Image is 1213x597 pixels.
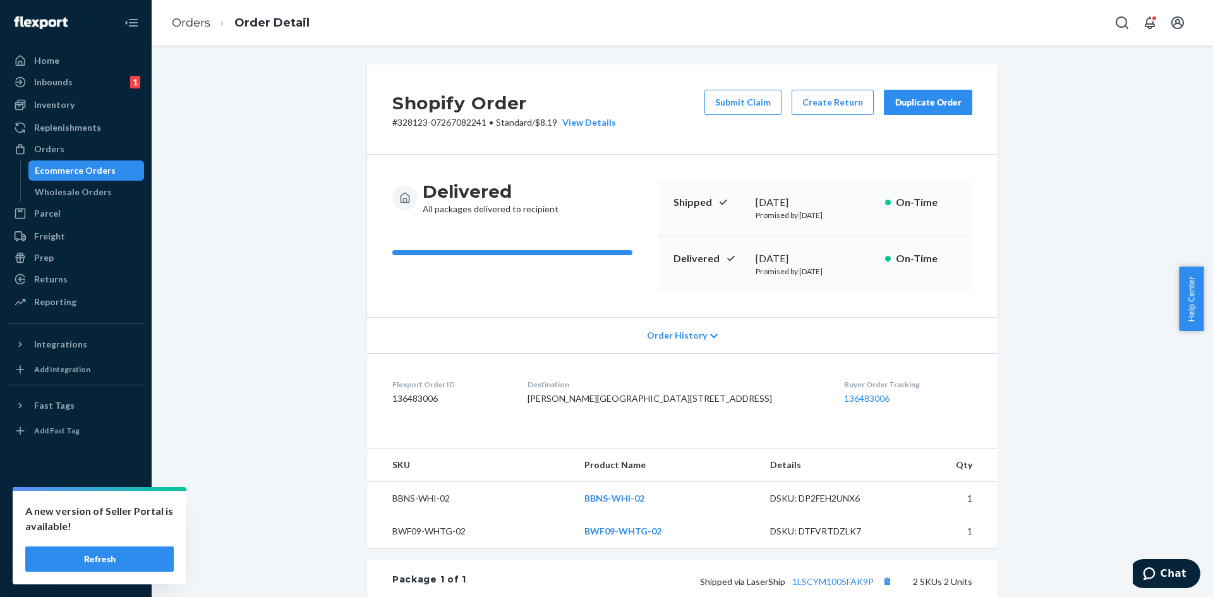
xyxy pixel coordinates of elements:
button: Open notifications [1137,10,1162,35]
a: BBNS-WHI-02 [584,493,644,504]
a: Orders [172,16,210,30]
div: 2 SKUs 2 Units [466,573,972,589]
a: Reporting [8,292,144,312]
div: [DATE] [756,251,875,266]
td: BBNS-WHI-02 [367,482,574,516]
img: Flexport logo [14,16,68,29]
a: Home [8,51,144,71]
a: Freight [8,226,144,246]
iframe: Opens a widget where you can chat to one of our agents [1133,559,1200,591]
button: Integrations [8,334,144,354]
a: Wholesale Orders [28,182,145,202]
div: Wholesale Orders [35,186,112,198]
a: 1LSCYM1005FAK9P [792,576,874,587]
h2: Shopify Order [392,90,616,116]
div: Parcel [34,207,61,220]
span: Standard [496,117,532,128]
div: Inbounds [34,76,73,88]
a: Inventory [8,95,144,115]
button: Refresh [25,546,174,572]
th: Qty [899,449,998,482]
button: Create Return [792,90,874,115]
div: Duplicate Order [895,96,962,109]
a: Add Fast Tag [8,421,144,441]
div: Package 1 of 1 [392,573,466,589]
div: Prep [34,251,54,264]
dt: Flexport Order ID [392,379,507,390]
div: Add Integration [34,364,90,375]
div: Inventory [34,99,75,111]
div: Freight [34,230,65,243]
a: Replenishments [8,118,144,138]
th: Product Name [574,449,760,482]
span: • [489,117,493,128]
a: BWF09-WHTG-02 [584,526,661,536]
dt: Buyer Order Tracking [844,379,972,390]
button: Open Search Box [1109,10,1135,35]
a: Help Center [8,540,144,560]
div: DSKU: DTFVRTDZLK7 [770,525,889,538]
div: [DATE] [756,195,875,210]
a: Parcel [8,203,144,224]
button: Submit Claim [704,90,782,115]
th: SKU [367,449,574,482]
span: Shipped via LaserShip [700,576,895,587]
div: Add Fast Tag [34,425,80,436]
th: Details [760,449,899,482]
div: All packages delivered to recipient [423,180,558,215]
div: 1 [130,76,140,88]
button: Open account menu [1165,10,1190,35]
a: Returns [8,269,144,289]
button: Copy tracking number [879,573,895,589]
button: Help Center [1179,267,1204,331]
div: Reporting [34,296,76,308]
a: Prep [8,248,144,268]
button: Duplicate Order [884,90,972,115]
a: 136483006 [844,393,890,404]
p: # 328123-07267082241 / $8.19 [392,116,616,129]
a: Add Integration [8,359,144,380]
td: 1 [899,515,998,548]
button: Give Feedback [8,562,144,582]
div: Integrations [34,338,87,351]
td: BWF09-WHTG-02 [367,515,574,548]
p: Shipped [673,195,745,210]
p: Delivered [673,251,745,266]
ol: breadcrumbs [162,4,320,42]
span: Order History [647,329,707,342]
a: Orders [8,139,144,159]
div: Replenishments [34,121,101,134]
a: Order Detail [234,16,310,30]
div: Home [34,54,59,67]
p: On-Time [896,251,957,266]
p: On-Time [896,195,957,210]
button: Fast Tags [8,395,144,416]
a: Settings [8,497,144,517]
button: View Details [557,116,616,129]
button: Talk to Support [8,519,144,539]
td: 1 [899,482,998,516]
div: Fast Tags [34,399,75,412]
dt: Destination [528,379,824,390]
div: Returns [34,273,68,286]
dd: 136483006 [392,392,507,405]
button: Close Navigation [119,10,144,35]
h3: Delivered [423,180,558,203]
div: Orders [34,143,64,155]
div: Ecommerce Orders [35,164,116,177]
p: A new version of Seller Portal is available! [25,504,174,534]
span: [PERSON_NAME][GEOGRAPHIC_DATA][STREET_ADDRESS] [528,393,772,404]
p: Promised by [DATE] [756,266,875,277]
a: Ecommerce Orders [28,160,145,181]
a: Inbounds1 [8,72,144,92]
p: Promised by [DATE] [756,210,875,220]
div: DSKU: DP2FEH2UNX6 [770,492,889,505]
